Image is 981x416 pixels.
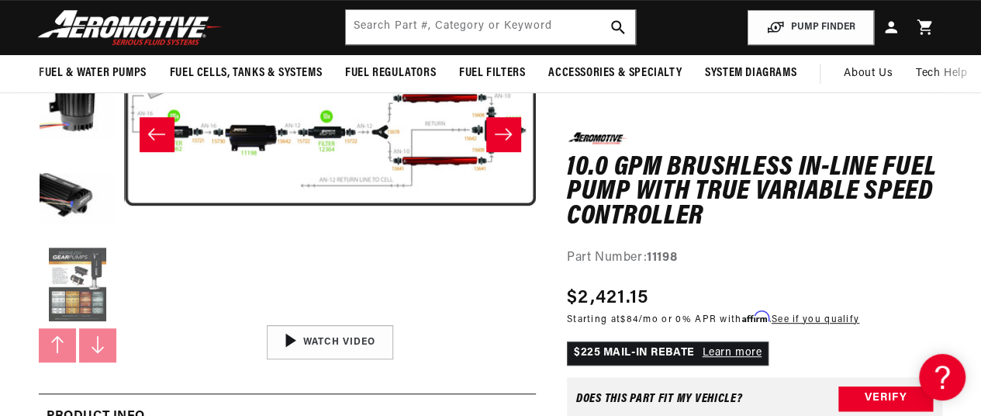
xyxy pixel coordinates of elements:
[39,161,116,239] button: Load image 7 in gallery view
[158,55,333,92] summary: Fuel Cells, Tanks & Systems
[486,117,520,151] button: Slide right
[39,65,147,81] span: Fuel & Water Pumps
[39,328,76,362] button: Slide left
[39,247,116,324] button: Load image 8 in gallery view
[601,10,635,44] button: search button
[548,65,682,81] span: Accessories & Specialty
[567,341,769,365] p: $225 MAIL-IN REBATE
[567,283,649,311] span: $2,421.15
[346,10,635,44] input: Search by Part Number, Category or Keyword
[567,155,942,229] h1: 10.0 GPM Brushless In-Line Fuel Pump with True Variable Speed Controller
[693,55,808,92] summary: System Diagrams
[170,65,322,81] span: Fuel Cells, Tanks & Systems
[838,386,933,411] button: Verify
[79,328,116,362] button: Slide right
[832,55,904,92] a: About Us
[741,310,769,322] span: Affirm
[567,248,942,269] div: Part Number:
[647,251,677,264] strong: 11198
[705,65,796,81] span: System Diagrams
[33,9,227,46] img: Aeromotive
[447,55,537,92] summary: Fuel Filters
[27,55,158,92] summary: Fuel & Water Pumps
[567,311,859,326] p: Starting at /mo or 0% APR with .
[333,55,447,92] summary: Fuel Regulators
[904,55,979,92] summary: Tech Help
[576,392,743,404] div: Does This part fit My vehicle?
[39,76,116,154] button: Load image 6 in gallery view
[702,347,762,359] a: Learn more
[748,10,874,45] button: PUMP FINDER
[844,68,893,79] span: About Us
[537,55,693,92] summary: Accessories & Specialty
[620,314,638,324] span: $84
[916,65,967,82] span: Tech Help
[140,117,174,151] button: Slide left
[345,65,436,81] span: Fuel Regulators
[772,314,859,324] a: See if you qualify - Learn more about Affirm Financing (opens in modal)
[459,65,525,81] span: Fuel Filters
